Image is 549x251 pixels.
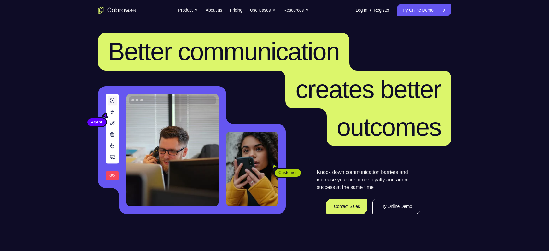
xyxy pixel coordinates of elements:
span: creates better [295,75,441,103]
a: Go to the home page [98,6,136,14]
button: Product [178,4,198,16]
a: About us [206,4,222,16]
span: Better communication [108,37,340,66]
a: Try Online Demo [372,199,420,214]
img: A customer holding their phone [226,132,278,206]
button: Resources [283,4,309,16]
a: Contact Sales [326,199,368,214]
span: / [370,6,371,14]
a: Register [374,4,389,16]
a: Log In [356,4,367,16]
a: Try Online Demo [397,4,451,16]
span: outcomes [337,113,441,141]
button: Use Cases [250,4,276,16]
img: A customer support agent talking on the phone [126,94,219,206]
p: Knock down communication barriers and increase your customer loyalty and agent success at the sam... [317,168,420,191]
a: Pricing [230,4,242,16]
